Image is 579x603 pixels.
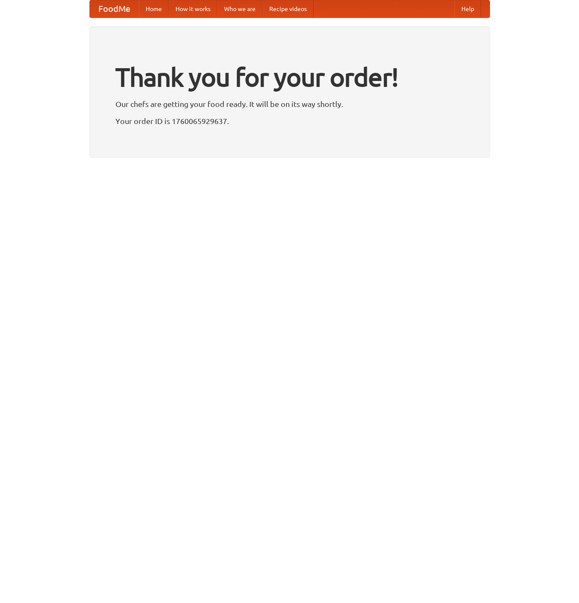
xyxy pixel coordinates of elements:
p: Our chefs are getting your food ready. It will be on its way shortly. [115,98,464,110]
a: FoodMe [90,0,139,17]
p: Your order ID is 1760065929637. [115,115,464,127]
a: Who we are [217,0,262,17]
a: Recipe videos [262,0,314,17]
h1: Thank you for your order! [115,57,464,98]
a: Home [139,0,169,17]
a: Help [455,0,481,17]
a: How it works [169,0,217,17]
